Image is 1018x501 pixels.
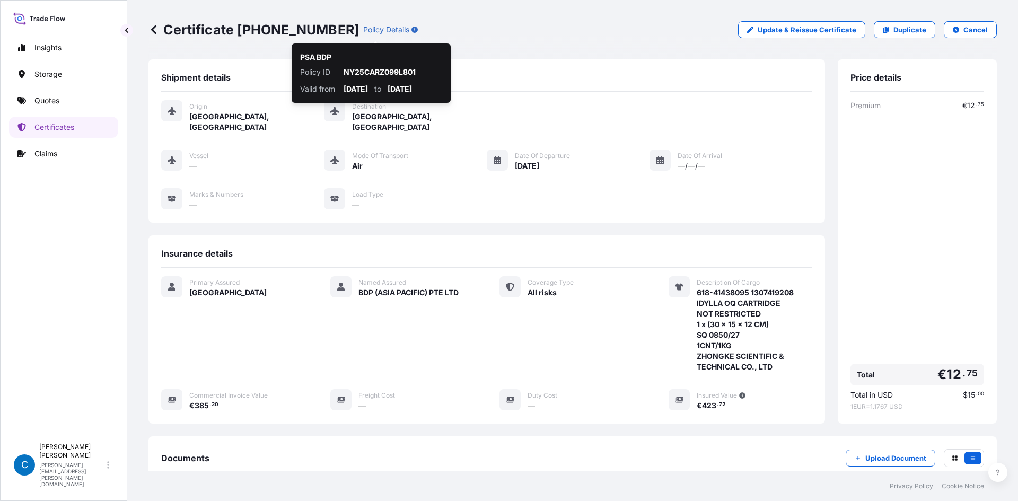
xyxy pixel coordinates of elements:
a: Insights [9,37,118,58]
span: [GEOGRAPHIC_DATA] [189,287,267,298]
span: € [937,368,946,381]
p: Upload Document [865,453,926,463]
span: 75 [967,370,978,376]
span: . [976,103,977,107]
a: Storage [9,64,118,85]
span: 00 [978,392,984,396]
span: BDP (ASIA PACIFIC) PTE LTD [358,287,459,298]
p: NY25CARZ099L801 [344,67,442,77]
span: . [209,403,211,407]
span: Named Assured [358,278,406,287]
span: Origin [189,102,207,111]
span: Duty Cost [528,391,557,400]
span: Commercial Invoice Value [189,391,268,400]
span: [DATE] [515,161,539,171]
span: [GEOGRAPHIC_DATA], [GEOGRAPHIC_DATA] [189,111,324,133]
span: Premium [850,100,881,111]
span: 15 [968,391,975,399]
span: Vessel [189,152,208,160]
p: [DATE] [388,84,412,94]
span: € [962,102,967,109]
p: Insights [34,42,62,53]
span: 75 [978,103,984,107]
span: All risks [528,287,557,298]
span: 1 EUR = 1.1767 USD [850,402,984,411]
span: Destination [352,102,386,111]
span: — [352,199,359,210]
a: Update & Reissue Certificate [738,21,865,38]
span: € [189,402,195,409]
p: Update & Reissue Certificate [758,24,856,35]
p: PSA BDP [300,52,331,63]
span: Mode of Transport [352,152,408,160]
button: Upload Document [846,450,935,467]
a: Claims [9,143,118,164]
span: [GEOGRAPHIC_DATA], [GEOGRAPHIC_DATA] [352,111,487,133]
span: — [358,400,366,411]
span: —/—/— [678,161,705,171]
span: Insured Value [697,391,737,400]
span: Total [857,370,875,380]
span: € [697,402,702,409]
p: Certificates [34,122,74,133]
span: Insurance details [161,248,233,259]
span: Description Of Cargo [697,278,760,287]
span: Date of Departure [515,152,570,160]
span: 72 [719,403,725,407]
span: 20 [212,403,218,407]
span: 12 [967,102,975,109]
span: . [717,403,718,407]
span: 12 [946,368,961,381]
p: Storage [34,69,62,80]
span: Total in USD [850,390,893,400]
p: Certificate [PHONE_NUMBER] [148,21,359,38]
span: 385 [195,402,209,409]
span: 618-41438095 1307419208 IDYLLA OQ CARTRIDGE NOT RESTRICTED 1 x (30 x 15 x 12 CM) SQ 0850/27 1CNT/... [697,287,812,372]
span: Load Type [352,190,383,199]
span: Coverage Type [528,278,574,287]
span: Primary Assured [189,278,240,287]
span: . [976,392,977,396]
p: to [374,84,381,94]
p: Cancel [963,24,988,35]
span: — [189,199,197,210]
p: [PERSON_NAME] [PERSON_NAME] [39,443,105,460]
a: Privacy Policy [890,482,933,490]
span: — [189,161,197,171]
span: . [962,370,966,376]
span: C [21,460,28,470]
span: — [528,400,535,411]
span: $ [963,391,968,399]
p: Quotes [34,95,59,106]
span: Air [352,161,363,171]
span: Date of Arrival [678,152,722,160]
span: Documents [161,453,209,463]
p: Policy Details [363,24,409,35]
a: Certificates [9,117,118,138]
p: Valid from [300,84,337,94]
span: Shipment details [161,72,231,83]
a: Quotes [9,90,118,111]
p: [PERSON_NAME][EMAIL_ADDRESS][PERSON_NAME][DOMAIN_NAME] [39,462,105,487]
a: Duplicate [874,21,935,38]
p: Duplicate [893,24,926,35]
span: Marks & Numbers [189,190,243,199]
button: Cancel [944,21,997,38]
p: Policy ID [300,67,337,77]
span: 423 [702,402,716,409]
span: Price details [850,72,901,83]
span: Freight Cost [358,391,395,400]
p: Claims [34,148,57,159]
a: Cookie Notice [942,482,984,490]
p: [DATE] [344,84,368,94]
